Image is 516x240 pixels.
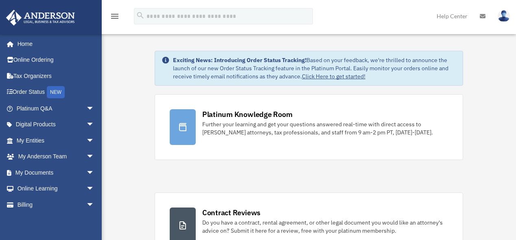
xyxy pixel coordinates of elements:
[6,149,107,165] a: My Anderson Teamarrow_drop_down
[202,218,448,235] div: Do you have a contract, rental agreement, or other legal document you would like an attorney's ad...
[6,68,107,84] a: Tax Organizers
[86,100,103,117] span: arrow_drop_down
[4,10,77,26] img: Anderson Advisors Platinum Portal
[6,181,107,197] a: Online Learningarrow_drop_down
[86,197,103,213] span: arrow_drop_down
[498,10,510,22] img: User Pic
[86,149,103,165] span: arrow_drop_down
[6,213,107,229] a: Events Calendar
[6,100,107,117] a: Platinum Q&Aarrow_drop_down
[6,36,103,52] a: Home
[6,52,107,68] a: Online Ordering
[110,11,120,21] i: menu
[202,120,448,136] div: Further your learning and get your questions answered real-time with direct access to [PERSON_NAM...
[155,94,463,160] a: Platinum Knowledge Room Further your learning and get your questions answered real-time with dire...
[6,84,107,101] a: Order StatusNEW
[86,132,103,149] span: arrow_drop_down
[173,56,306,64] strong: Exciting News: Introducing Order Status Tracking!
[47,86,65,98] div: NEW
[86,164,103,181] span: arrow_drop_down
[302,73,365,80] a: Click Here to get started!
[202,208,260,218] div: Contract Reviews
[6,117,107,133] a: Digital Productsarrow_drop_down
[6,164,107,181] a: My Documentsarrow_drop_down
[173,56,456,80] div: Based on your feedback, we're thrilled to announce the launch of our new Order Status Tracking fe...
[86,181,103,197] span: arrow_drop_down
[86,117,103,133] span: arrow_drop_down
[6,197,107,213] a: Billingarrow_drop_down
[6,132,107,149] a: My Entitiesarrow_drop_down
[202,109,293,119] div: Platinum Knowledge Room
[136,11,145,20] i: search
[110,14,120,21] a: menu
